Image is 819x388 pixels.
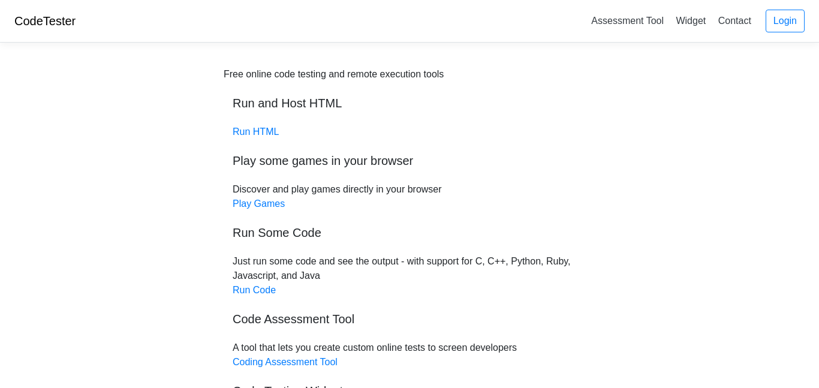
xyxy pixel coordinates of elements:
[586,11,669,31] a: Assessment Tool
[233,127,279,137] a: Run HTML
[233,96,586,110] h5: Run and Host HTML
[233,225,586,240] h5: Run Some Code
[713,11,756,31] a: Contact
[14,14,76,28] a: CodeTester
[233,154,586,168] h5: Play some games in your browser
[224,67,444,82] div: Free online code testing and remote execution tools
[233,357,338,367] a: Coding Assessment Tool
[233,312,586,326] h5: Code Assessment Tool
[233,198,285,209] a: Play Games
[233,285,276,295] a: Run Code
[766,10,805,32] a: Login
[671,11,710,31] a: Widget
